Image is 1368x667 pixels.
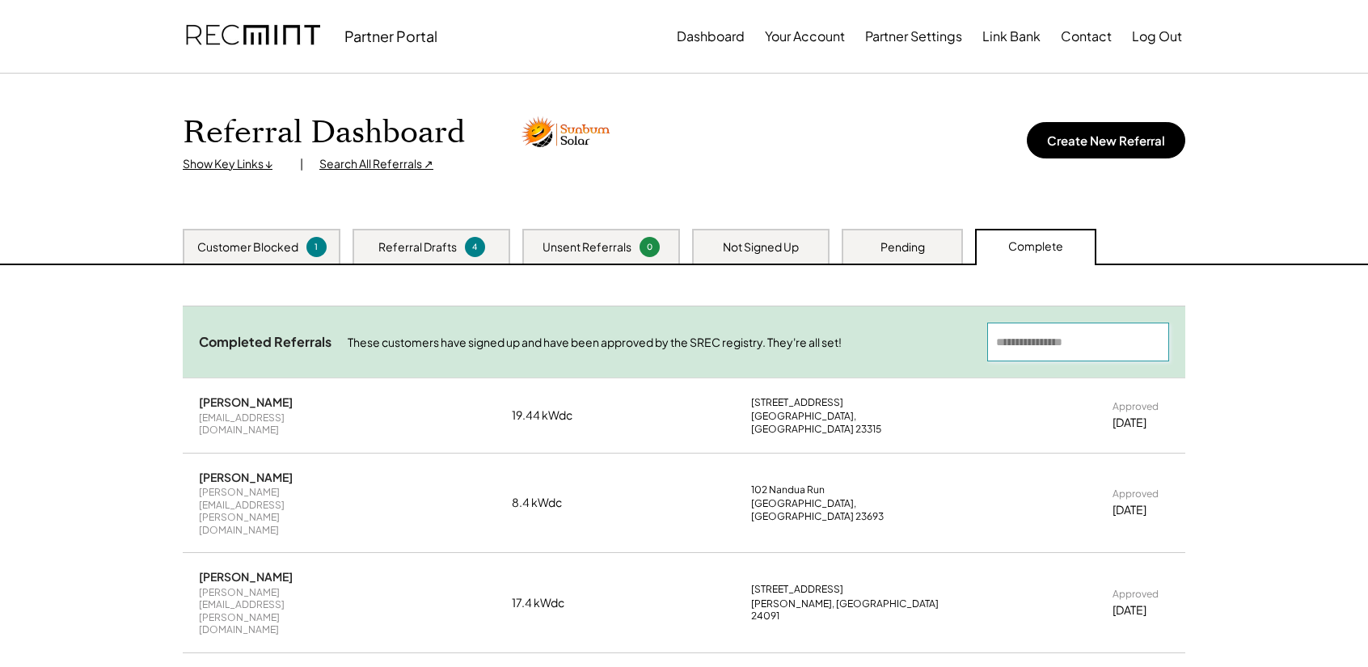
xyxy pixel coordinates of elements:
[199,395,293,409] div: [PERSON_NAME]
[199,412,353,437] div: [EMAIL_ADDRESS][DOMAIN_NAME]
[765,20,845,53] button: Your Account
[1113,602,1146,618] div: [DATE]
[183,156,284,172] div: Show Key Links ↓
[344,27,437,45] div: Partner Portal
[1113,502,1146,518] div: [DATE]
[199,569,293,584] div: [PERSON_NAME]
[309,241,324,253] div: 1
[186,9,320,64] img: recmint-logotype%403x.png
[723,239,799,255] div: Not Signed Up
[982,20,1041,53] button: Link Bank
[751,597,953,623] div: [PERSON_NAME], [GEOGRAPHIC_DATA] 24091
[199,334,331,351] div: Completed Referrals
[880,239,925,255] div: Pending
[300,156,303,172] div: |
[751,497,953,522] div: [GEOGRAPHIC_DATA], [GEOGRAPHIC_DATA] 23693
[199,486,353,536] div: [PERSON_NAME][EMAIL_ADDRESS][PERSON_NAME][DOMAIN_NAME]
[1132,20,1182,53] button: Log Out
[751,483,825,496] div: 102 Nandua Run
[199,470,293,484] div: [PERSON_NAME]
[751,583,843,596] div: [STREET_ADDRESS]
[1113,588,1159,601] div: Approved
[512,495,593,511] div: 8.4 kWdc
[751,410,953,435] div: [GEOGRAPHIC_DATA], [GEOGRAPHIC_DATA] 23315
[1061,20,1112,53] button: Contact
[521,116,610,150] img: sunbum-solor-logo-q6xwiopg55an2nc2f1h4trxt41urt7as6c38a1n5ko.png
[378,239,457,255] div: Referral Drafts
[199,586,353,636] div: [PERSON_NAME][EMAIL_ADDRESS][PERSON_NAME][DOMAIN_NAME]
[1113,400,1159,413] div: Approved
[319,156,433,172] div: Search All Referrals ↗
[751,396,843,409] div: [STREET_ADDRESS]
[1008,239,1063,255] div: Complete
[543,239,631,255] div: Unsent Referrals
[642,241,657,253] div: 0
[1027,122,1185,158] button: Create New Referral
[1113,488,1159,500] div: Approved
[348,335,971,351] div: These customers have signed up and have been approved by the SREC registry. They're all set!
[865,20,962,53] button: Partner Settings
[467,241,483,253] div: 4
[512,407,593,424] div: 19.44 kWdc
[512,595,593,611] div: 17.4 kWdc
[1113,415,1146,431] div: [DATE]
[183,114,465,152] h1: Referral Dashboard
[197,239,298,255] div: Customer Blocked
[677,20,745,53] button: Dashboard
